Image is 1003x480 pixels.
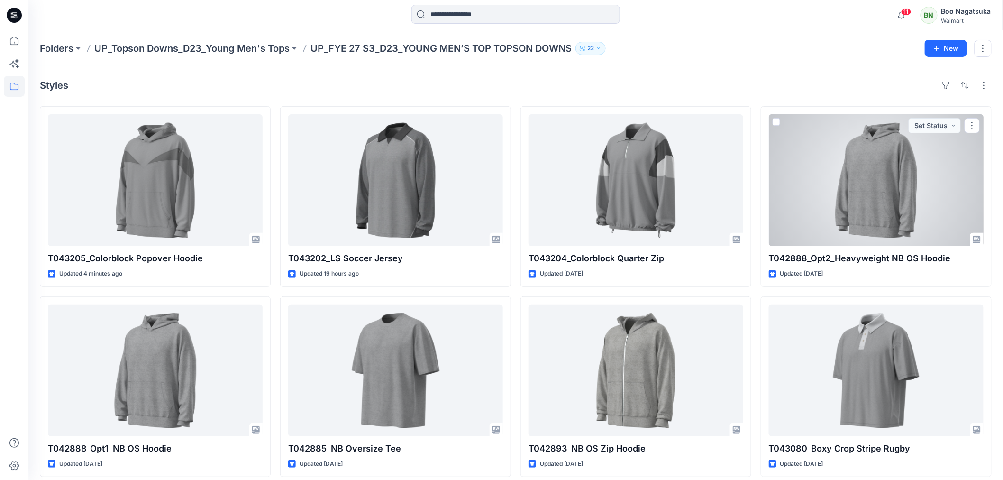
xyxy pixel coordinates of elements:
[288,442,503,455] p: T042885_NB Oversize Tee
[925,40,967,57] button: New
[769,252,984,265] p: T042888_Opt2_Heavyweight NB OS Hoodie
[769,114,984,246] a: T042888_Opt2_Heavyweight NB OS Hoodie
[94,42,290,55] a: UP_Topson Downs_D23_Young Men's Tops
[310,42,572,55] p: UP_FYE 27 S3_D23_YOUNG MEN’S TOP TOPSON DOWNS
[587,43,594,54] p: 22
[529,442,743,455] p: T042893_NB OS Zip Hoodie
[769,305,984,436] a: T043080_Boxy Crop Stripe Rugby
[769,442,984,455] p: T043080_Boxy Crop Stripe Rugby
[288,252,503,265] p: T043202_LS Soccer Jersey
[48,114,263,246] a: T043205_Colorblock Popover Hoodie
[48,305,263,436] a: T042888_Opt1_NB OS Hoodie
[540,269,583,279] p: Updated [DATE]
[941,17,991,24] div: Walmart
[529,114,743,246] a: T043204_Colorblock Quarter Zip
[300,459,343,469] p: Updated [DATE]
[288,305,503,436] a: T042885_NB Oversize Tee
[48,252,263,265] p: T043205_Colorblock Popover Hoodie
[529,252,743,265] p: T043204_Colorblock Quarter Zip
[300,269,359,279] p: Updated 19 hours ago
[941,6,991,17] div: Boo Nagatsuka
[59,269,122,279] p: Updated 4 minutes ago
[529,305,743,436] a: T042893_NB OS Zip Hoodie
[921,7,938,24] div: BN
[780,459,823,469] p: Updated [DATE]
[48,442,263,455] p: T042888_Opt1_NB OS Hoodie
[40,80,68,91] h4: Styles
[780,269,823,279] p: Updated [DATE]
[40,42,73,55] a: Folders
[575,42,606,55] button: 22
[288,114,503,246] a: T043202_LS Soccer Jersey
[540,459,583,469] p: Updated [DATE]
[901,8,912,16] span: 11
[59,459,102,469] p: Updated [DATE]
